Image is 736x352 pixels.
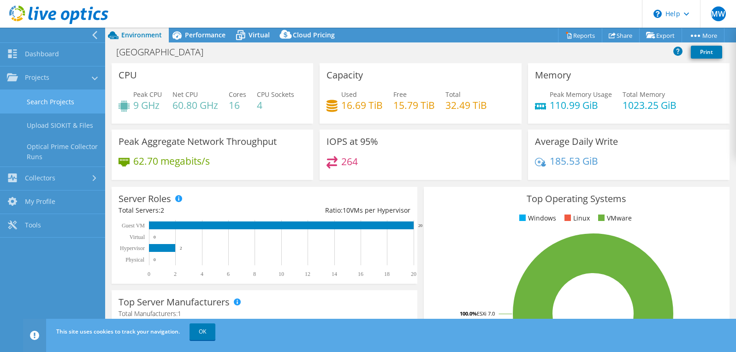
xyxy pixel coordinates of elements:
span: CPU Sockets [257,90,294,99]
text: Guest VM [122,222,145,229]
text: 2 [174,271,177,277]
h1: [GEOGRAPHIC_DATA] [112,47,218,57]
text: 14 [332,271,337,277]
h4: 4 [257,100,294,110]
h4: 62.70 megabits/s [133,156,210,166]
text: Hypervisor [120,245,145,251]
h4: 264 [341,156,358,167]
span: 10 [343,206,350,215]
span: Virtual [249,30,270,39]
text: 16 [358,271,363,277]
h4: 15.79 TiB [393,100,435,110]
span: Total Memory [623,90,665,99]
span: Net CPU [172,90,198,99]
h4: 16 [229,100,246,110]
div: Ratio: VMs per Hypervisor [264,205,410,215]
text: 6 [227,271,230,277]
div: Total Servers: [119,205,264,215]
li: Linux [562,213,590,223]
text: 0 [154,257,156,262]
span: Cloud Pricing [293,30,335,39]
h3: Peak Aggregate Network Throughput [119,137,277,147]
a: Export [639,28,682,42]
h3: Memory [535,70,571,80]
text: 0 [154,235,156,239]
li: VMware [596,213,632,223]
text: 8 [253,271,256,277]
li: Windows [517,213,556,223]
span: This site uses cookies to track your navigation. [56,328,180,335]
span: Used [341,90,357,99]
a: Share [602,28,640,42]
h4: 1023.25 GiB [623,100,677,110]
h4: 16.69 TiB [341,100,383,110]
span: MW [711,6,726,21]
h3: Top Operating Systems [431,194,723,204]
tspan: ESXi 7.0 [477,310,495,317]
span: Peak Memory Usage [550,90,612,99]
a: OK [190,323,215,340]
span: Free [393,90,407,99]
h3: IOPS at 95% [326,137,378,147]
h3: Capacity [326,70,363,80]
tspan: 100.0% [460,310,477,317]
span: Performance [185,30,226,39]
text: Physical [125,257,144,263]
span: 2 [160,206,164,215]
text: Virtual [130,234,145,240]
text: 20 [411,271,416,277]
span: Environment [121,30,162,39]
text: 2 [180,246,182,251]
text: 4 [201,271,203,277]
span: Cores [229,90,246,99]
text: 10 [279,271,284,277]
h3: Average Daily Write [535,137,618,147]
text: 18 [384,271,390,277]
h3: Server Roles [119,194,171,204]
h4: 32.49 TiB [445,100,487,110]
h4: Total Manufacturers: [119,309,410,319]
h4: 110.99 GiB [550,100,612,110]
h4: 60.80 GHz [172,100,218,110]
text: 12 [305,271,310,277]
a: Print [691,46,722,59]
h4: 9 GHz [133,100,162,110]
h3: Top Server Manufacturers [119,297,230,307]
span: Peak CPU [133,90,162,99]
text: 0 [148,271,150,277]
a: Reports [558,28,602,42]
text: 20 [418,223,423,228]
a: More [682,28,724,42]
h3: CPU [119,70,137,80]
span: 1 [178,309,181,318]
svg: \n [653,10,662,18]
h4: 185.53 GiB [550,156,598,166]
span: Total [445,90,461,99]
